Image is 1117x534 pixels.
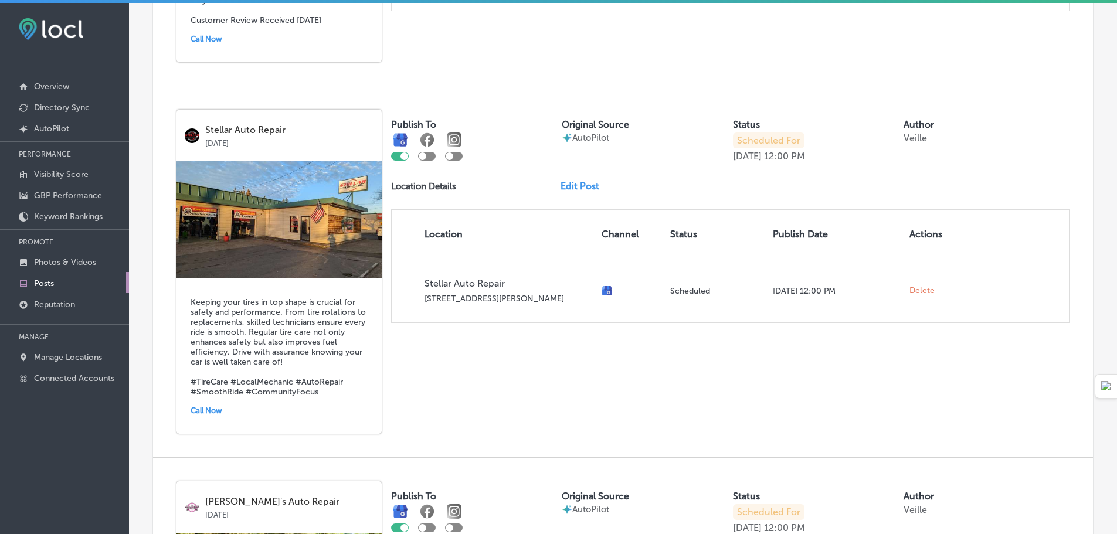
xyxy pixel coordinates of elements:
p: Reputation [34,300,75,309]
img: autopilot-icon [562,504,572,515]
label: Status [733,119,760,130]
p: Veille [904,132,927,144]
p: [DATE] [733,151,762,162]
label: Publish To [391,491,436,502]
p: 12:00 PM [764,522,805,533]
p: Scheduled For [733,132,804,148]
img: Detect Auto [1101,381,1112,392]
p: Posts [34,278,54,288]
p: [DATE] [205,135,374,148]
span: Delete [909,285,935,296]
label: Original Source [562,119,629,130]
img: logo [185,500,199,515]
p: Manage Locations [34,352,102,362]
th: Publish Date [768,210,905,259]
p: Visibility Score [34,169,89,179]
p: Scheduled For [733,504,804,520]
label: Original Source [562,491,629,502]
p: AutoPilot [572,504,609,515]
p: AutoPilot [572,132,609,143]
th: Status [666,210,768,259]
label: Publish To [391,119,436,130]
label: Status [733,491,760,502]
label: Author [904,491,934,502]
img: logo [185,128,199,143]
p: Photos & Videos [34,257,96,267]
th: Actions [905,210,959,259]
p: Scheduled [670,286,763,296]
p: GBP Performance [34,191,102,200]
p: Location Details [391,181,456,192]
p: [DATE] 12:00 PM [773,286,900,296]
p: [PERSON_NAME]'s Auto Repair [205,496,374,507]
p: Directory Sync [34,103,90,113]
p: Connected Accounts [34,373,114,383]
p: [DATE] [733,522,762,533]
p: [STREET_ADDRESS][PERSON_NAME] [425,294,592,304]
a: Edit Post [561,181,609,192]
p: Stellar Auto Repair [205,125,374,135]
p: Overview [34,81,69,91]
label: Author [904,119,934,130]
th: Location [392,210,597,259]
p: [DATE] [205,507,374,519]
img: fda3e92497d09a02dc62c9cd864e3231.png [19,18,83,40]
th: Channel [597,210,666,259]
p: Keyword Rankings [34,212,103,222]
p: AutoPilot [34,124,69,134]
h5: Keeping your tires in top shape is crucial for safety and performance. From tire rotations to rep... [191,297,368,397]
img: autopilot-icon [562,132,572,143]
img: 1744200690ffed4213-363b-40f0-9edb-a273c489e0a0_2023-02-10.jpg [176,161,382,278]
p: Veille [904,504,927,515]
p: Stellar Auto Repair [425,278,592,289]
p: 12:00 PM [764,151,805,162]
